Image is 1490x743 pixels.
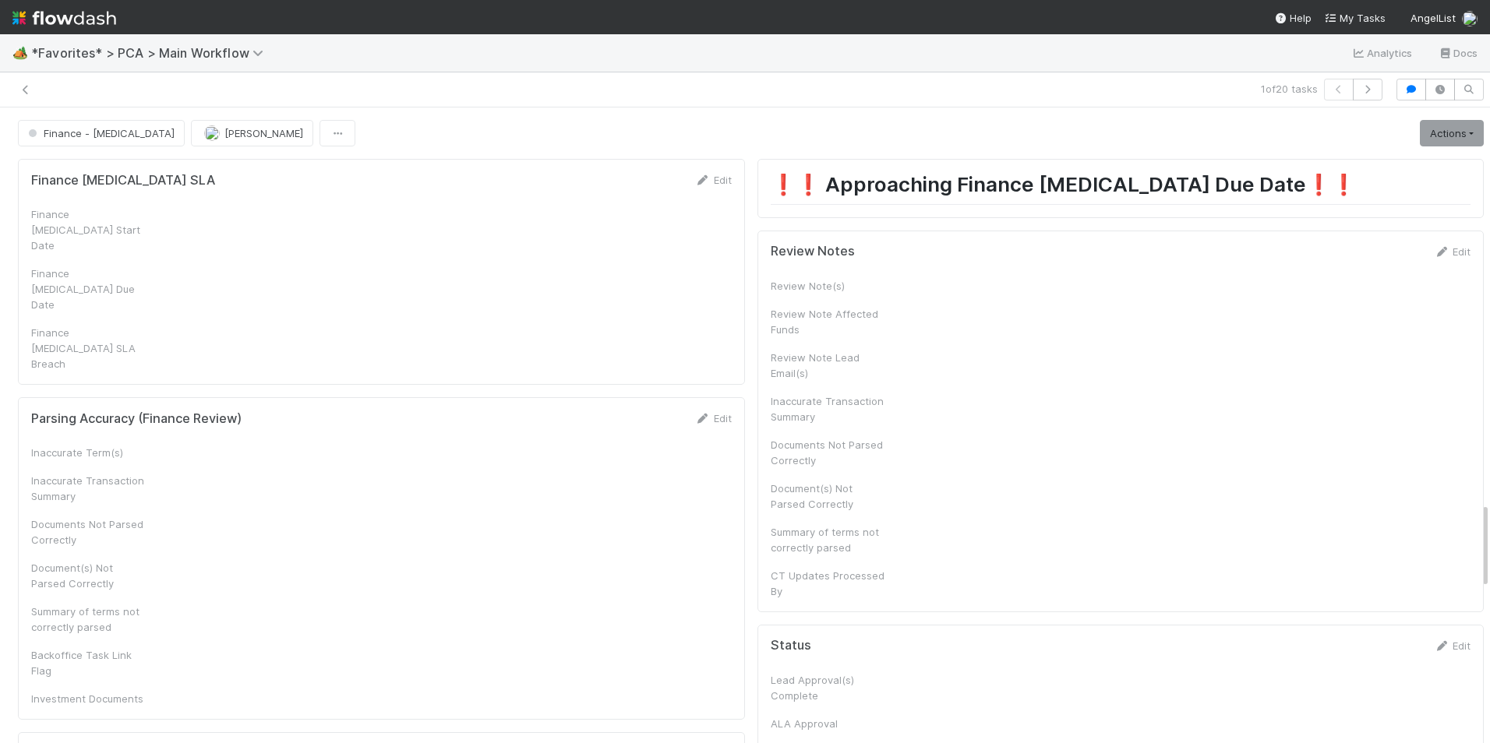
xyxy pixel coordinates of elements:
a: Edit [695,174,732,186]
a: My Tasks [1324,10,1386,26]
div: Backoffice Task Link Flag [31,647,148,678]
span: AngelList [1411,12,1456,24]
div: Investment Documents [31,691,148,706]
div: Document(s) Not Parsed Correctly [31,560,148,591]
h5: Review Notes [771,244,855,259]
h5: Parsing Accuracy (Finance Review) [31,411,242,427]
div: Help [1274,10,1312,26]
div: ALA Approval [771,716,888,731]
img: avatar_487f705b-1efa-4920-8de6-14528bcda38c.png [1462,11,1478,26]
h1: ❗️❗️ Approaching Finance [MEDICAL_DATA] Due Date❗️❗️ [771,172,1471,204]
div: Review Note(s) [771,278,888,294]
h5: Status [771,638,811,653]
button: Finance - [MEDICAL_DATA] [18,120,185,146]
div: Finance [MEDICAL_DATA] Due Date [31,266,148,312]
a: Analytics [1351,44,1413,62]
div: Review Note Affected Funds [771,306,888,337]
span: *Favorites* > PCA > Main Workflow [31,45,271,61]
div: Summary of terms not correctly parsed [31,604,148,635]
div: Finance [MEDICAL_DATA] Start Date [31,206,148,253]
div: Summary of terms not correctly parsed [771,524,888,555]
a: Edit [1434,639,1471,652]
img: logo-inverted-e16ddd16eac7371096b0.svg [12,5,116,31]
span: [PERSON_NAME] [224,127,303,139]
span: Finance - [MEDICAL_DATA] [25,127,175,139]
div: Documents Not Parsed Correctly [771,437,888,468]
div: Inaccurate Term(s) [31,445,148,460]
div: Lead Approval(s) Complete [771,672,888,703]
a: Actions [1420,120,1484,146]
span: 1 of 20 tasks [1261,81,1318,97]
div: Inaccurate Transaction Summary [31,473,148,504]
img: avatar_487f705b-1efa-4920-8de6-14528bcda38c.png [204,125,220,141]
button: [PERSON_NAME] [191,120,313,146]
span: My Tasks [1324,12,1386,24]
a: Docs [1438,44,1478,62]
div: Finance [MEDICAL_DATA] SLA Breach [31,325,148,371]
a: Edit [695,412,732,424]
a: Edit [1434,245,1471,258]
h5: Finance [MEDICAL_DATA] SLA [31,173,215,188]
div: Review Note Lead Email(s) [771,350,888,381]
div: Document(s) Not Parsed Correctly [771,481,888,512]
span: 🏕️ [12,46,28,59]
div: Inaccurate Transaction Summary [771,393,888,424]
div: Documents Not Parsed Correctly [31,516,148,548]
div: CT Updates Processed By [771,568,888,599]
